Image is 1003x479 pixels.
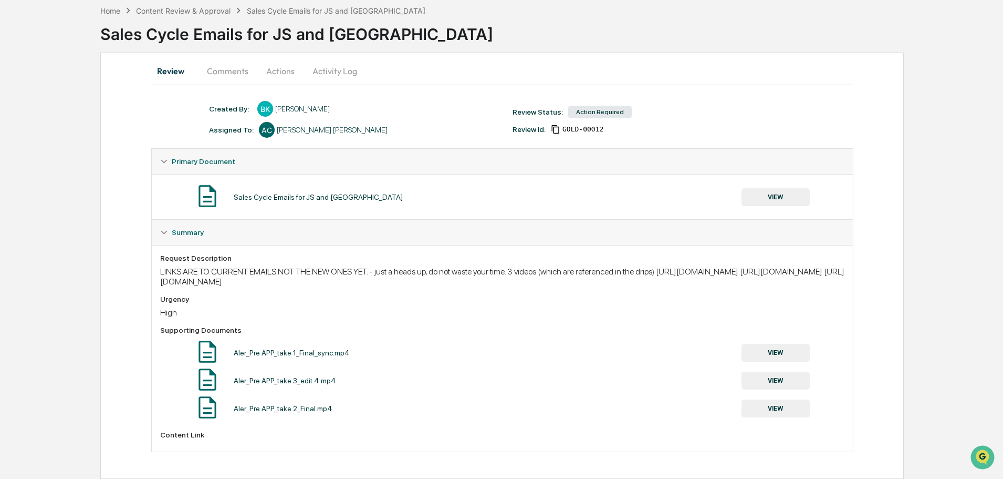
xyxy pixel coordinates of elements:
p: How can we help? [11,22,191,39]
div: Sales Cycle Emails for JS and [GEOGRAPHIC_DATA] [100,16,1003,44]
div: Aler_Pre APP_take 2_Final.mp4 [234,404,332,413]
a: 🗄️Attestations [72,182,134,201]
span: 24b637c0-3b7c-4ae9-a1de-04f34fd45f1c [562,125,603,134]
button: VIEW [741,344,810,362]
div: Sales Cycle Emails for JS and [GEOGRAPHIC_DATA] [247,6,425,15]
img: Document Icon [194,339,221,365]
div: Review Id: [513,125,546,134]
img: Cameron Burns [11,133,27,150]
div: Urgency [160,295,844,303]
span: • [87,143,91,151]
div: Sales Cycle Emails for JS and [GEOGRAPHIC_DATA] [234,193,403,201]
button: See all [163,115,191,127]
div: Supporting Documents [160,326,844,334]
div: Content Review & Approval [136,6,231,15]
div: [PERSON_NAME] [275,105,330,113]
span: Data Lookup [21,207,66,217]
span: Primary Document [172,157,235,166]
img: 1746055101610-c473b297-6a78-478c-a979-82029cc54cd1 [21,144,29,152]
div: LINKS ARE TO CURRENT EMAILS NOT THE NEW ONES YET. - just a heads up, do not waste your time. 3 vi... [160,267,844,287]
button: VIEW [741,372,810,390]
div: 🔎 [11,208,19,216]
div: Summary [152,245,853,452]
a: Powered byPylon [74,232,127,240]
span: Preclearance [21,187,68,197]
div: Created By: ‎ ‎ [209,105,252,113]
button: Start new chat [179,84,191,96]
div: Review Status: [513,108,563,116]
img: Document Icon [194,183,221,209]
img: Document Icon [194,394,221,421]
span: [DATE] [93,143,114,151]
div: Aler_Pre APP_take 3_edit 4.mp4 [234,376,336,385]
div: secondary tabs example [151,58,853,84]
span: [PERSON_NAME] [33,143,85,151]
div: Home [100,6,120,15]
div: Primary Document [152,149,853,174]
div: BK [257,101,273,117]
div: Start new chat [36,80,172,91]
a: 🔎Data Lookup [6,202,70,221]
button: Comments [198,58,257,84]
div: Action Required [568,106,632,118]
button: VIEW [741,400,810,417]
div: High [160,308,844,318]
div: Assigned To: [209,126,254,134]
span: Pylon [105,232,127,240]
img: 1746055101610-c473b297-6a78-478c-a979-82029cc54cd1 [11,80,29,99]
iframe: Open customer support [969,444,998,473]
span: Summary [172,228,204,237]
img: Document Icon [194,366,221,393]
div: AC [259,122,275,138]
div: Primary Document [152,174,853,219]
div: 🗄️ [76,188,85,196]
div: Content Link [160,431,844,439]
div: Request Description [160,254,844,262]
button: Actions [257,58,304,84]
div: We're available if you need us! [36,91,133,99]
div: [PERSON_NAME] [PERSON_NAME] [277,126,388,134]
button: Activity Log [304,58,365,84]
a: 🖐️Preclearance [6,182,72,201]
div: Aler_Pre APP_take 1_Final_sync.mp4 [234,349,350,357]
div: Summary [152,220,853,245]
span: Attestations [87,187,130,197]
div: Past conversations [11,117,70,125]
button: VIEW [741,188,810,206]
div: 🖐️ [11,188,19,196]
button: Review [151,58,198,84]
